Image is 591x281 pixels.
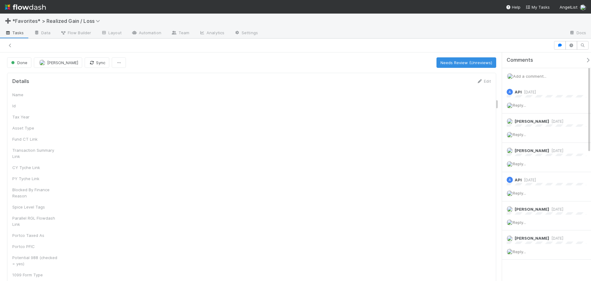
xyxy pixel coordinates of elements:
[12,114,58,120] div: Tax Year
[513,103,526,108] span: Reply...
[12,243,58,250] div: Portco PFIC
[515,236,549,241] span: [PERSON_NAME]
[515,89,522,94] span: API
[194,28,229,38] a: Analytics
[507,89,513,95] div: API
[507,147,513,154] img: avatar_cfa6ccaa-c7d9-46b3-b608-2ec56ecf97ad.png
[47,60,78,65] span: [PERSON_NAME]
[12,204,58,210] div: Spice Level Tags
[85,57,109,68] button: Sync
[507,132,513,138] img: avatar_37569647-1c78-4889-accf-88c08d42a236.png
[564,28,591,38] a: Docs
[166,28,194,38] a: Team
[513,220,526,225] span: Reply...
[39,60,45,66] img: avatar_45ea4894-10ca-450f-982d-dabe3bd75b0b.png
[12,136,58,142] div: Fund CT Link
[549,236,563,241] span: [DATE]
[12,187,58,199] div: Blocked By Finance Reason
[507,57,533,63] span: Comments
[506,4,521,10] div: Help
[522,178,536,182] span: [DATE]
[507,235,513,242] img: avatar_bd00ad29-a807-4afe-b0d3-28b3c3ade68c.png
[12,232,58,238] div: Portco Taxed As
[507,219,513,225] img: avatar_37569647-1c78-4889-accf-88c08d42a236.png
[5,2,46,12] img: logo-inverted-e16ddd16eac7371096b0.svg
[522,90,536,94] span: [DATE]
[549,148,563,153] span: [DATE]
[29,28,55,38] a: Data
[525,5,550,10] span: My Tasks
[513,132,526,137] span: Reply...
[507,73,513,79] img: avatar_37569647-1c78-4889-accf-88c08d42a236.png
[34,57,82,68] button: [PERSON_NAME]
[515,177,522,182] span: API
[513,161,526,166] span: Reply...
[513,74,546,79] span: Add a comment...
[12,254,58,267] div: Potential 988 (checked = yes)
[507,177,513,183] div: API
[515,207,549,212] span: [PERSON_NAME]
[60,30,91,36] span: Flow Builder
[436,57,496,68] button: Needs Review (Unreviews)
[560,5,577,10] span: AngelList
[12,164,58,171] div: CY Tyche Link
[515,148,549,153] span: [PERSON_NAME]
[476,79,491,84] a: Edit
[12,125,58,131] div: Asset Type
[12,215,58,227] div: Parallel RGL Flowdash Link
[507,206,513,212] img: avatar_37569647-1c78-4889-accf-88c08d42a236.png
[12,272,58,278] div: 1099 Form Type
[525,4,550,10] a: My Tasks
[507,190,513,196] img: avatar_37569647-1c78-4889-accf-88c08d42a236.png
[5,18,11,23] span: ➕
[55,28,96,38] a: Flow Builder
[513,191,526,196] span: Reply...
[509,90,511,94] span: A
[12,18,103,24] span: *Favorites* > Realized Gain / Loss
[513,249,526,254] span: Reply...
[5,30,24,36] span: Tasks
[12,147,58,159] div: Transaction Summary Link
[12,103,58,109] div: Id
[580,4,586,10] img: avatar_37569647-1c78-4889-accf-88c08d42a236.png
[96,28,127,38] a: Layout
[549,207,563,212] span: [DATE]
[507,161,513,167] img: avatar_37569647-1c78-4889-accf-88c08d42a236.png
[515,119,549,124] span: [PERSON_NAME]
[12,92,58,98] div: Name
[229,28,263,38] a: Settings
[507,118,513,124] img: avatar_37569647-1c78-4889-accf-88c08d42a236.png
[507,102,513,109] img: avatar_37569647-1c78-4889-accf-88c08d42a236.png
[549,119,563,124] span: [DATE]
[509,178,511,182] span: A
[507,249,513,255] img: avatar_37569647-1c78-4889-accf-88c08d42a236.png
[12,176,58,182] div: PY Tyche Link
[12,78,29,85] h5: Details
[127,28,166,38] a: Automation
